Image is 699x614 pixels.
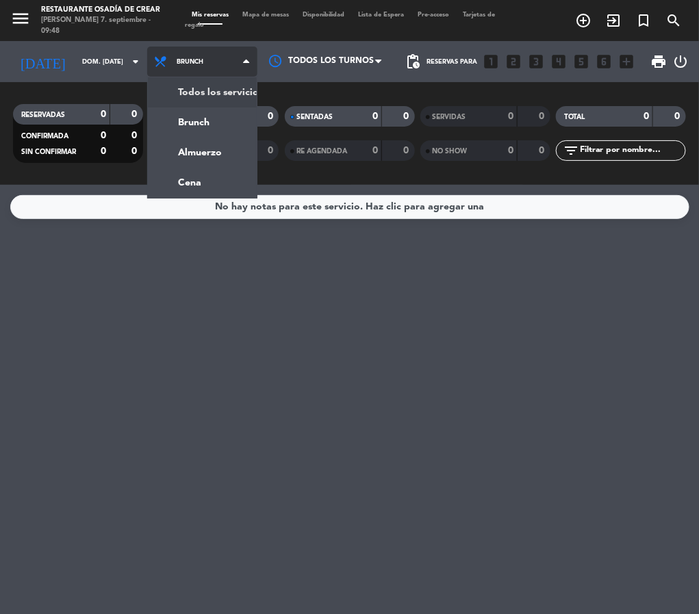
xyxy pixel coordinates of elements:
[672,41,689,82] div: LOG OUT
[268,146,276,155] strong: 0
[572,53,590,71] i: looks_5
[595,53,613,71] i: looks_6
[508,146,513,155] strong: 0
[10,8,31,33] button: menu
[148,77,257,107] a: Todos los servicios
[132,131,140,140] strong: 0
[101,146,106,156] strong: 0
[101,131,106,140] strong: 0
[635,12,652,29] i: turned_in_not
[564,114,585,120] span: TOTAL
[10,8,31,29] i: menu
[10,48,75,75] i: [DATE]
[405,53,421,70] span: pending_actions
[618,53,635,71] i: add_box
[297,114,333,120] span: SENTADAS
[351,12,411,18] span: Lista de Espera
[101,110,106,119] strong: 0
[215,199,484,215] div: No hay notas para este servicio. Haz clic para agregar una
[672,53,689,70] i: power_settings_new
[550,53,568,71] i: looks_4
[575,12,592,29] i: add_circle_outline
[177,58,203,66] span: Brunch
[148,138,257,168] a: Almuerzo
[579,143,685,158] input: Filtrar por nombre...
[132,110,140,119] strong: 0
[297,148,348,155] span: RE AGENDADA
[433,148,468,155] span: NO SHOW
[41,5,164,15] div: Restaurante Osadía de Crear
[411,12,456,18] span: Pre-acceso
[527,53,545,71] i: looks_3
[127,53,144,70] i: arrow_drop_down
[148,168,257,198] a: Cena
[433,114,466,120] span: SERVIDAS
[236,12,296,18] span: Mapa de mesas
[605,12,622,29] i: exit_to_app
[505,53,522,71] i: looks_two
[403,112,411,121] strong: 0
[41,15,164,36] div: [PERSON_NAME] 7. septiembre - 09:48
[296,12,351,18] span: Disponibilidad
[427,58,477,66] span: Reservas para
[372,146,378,155] strong: 0
[644,112,649,121] strong: 0
[268,112,276,121] strong: 0
[403,146,411,155] strong: 0
[508,112,513,121] strong: 0
[372,112,378,121] strong: 0
[665,12,682,29] i: search
[21,112,65,118] span: RESERVADAS
[650,53,667,70] span: print
[148,107,257,138] a: Brunch
[21,149,76,155] span: SIN CONFIRMAR
[482,53,500,71] i: looks_one
[539,146,547,155] strong: 0
[185,12,236,18] span: Mis reservas
[132,146,140,156] strong: 0
[563,142,579,159] i: filter_list
[21,133,68,140] span: CONFIRMADA
[674,112,683,121] strong: 0
[539,112,547,121] strong: 0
